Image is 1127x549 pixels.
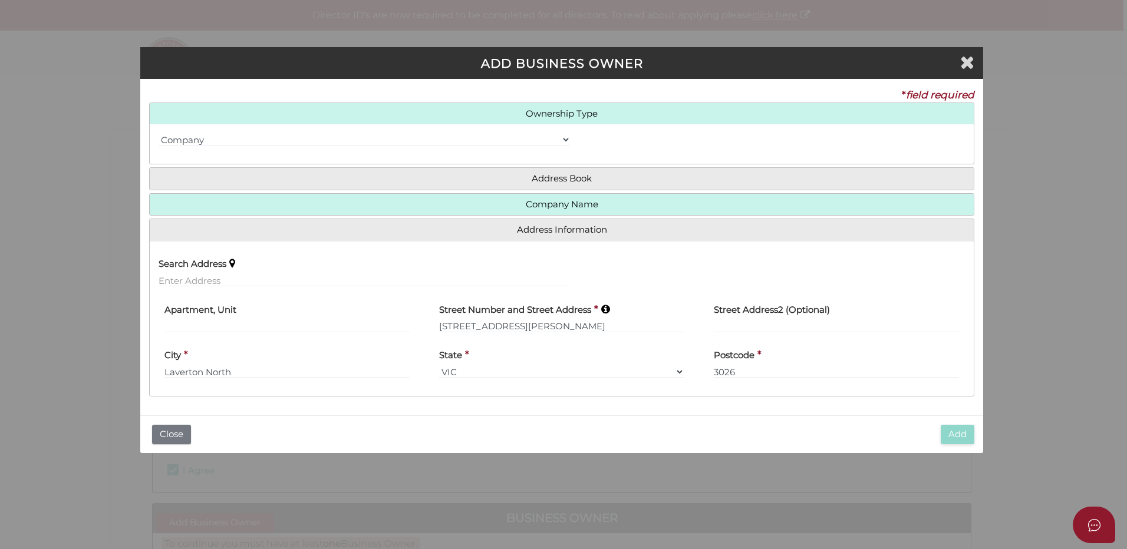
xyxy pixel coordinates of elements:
[439,305,591,315] h4: Street Number and Street Address
[1073,507,1115,543] button: Open asap
[941,425,974,444] button: Add
[714,305,830,315] h4: Street Address2 (Optional)
[229,258,235,268] i: Keep typing in your address(including suburb) until it appears
[159,259,226,269] h4: Search Address
[164,350,181,361] h4: City
[159,200,965,210] a: Company Name
[159,274,571,287] input: Enter Address
[601,304,610,314] i: Keep typing in your address(including suburb) until it appears
[152,425,191,444] button: Close
[164,305,236,315] h4: Apartment, Unit
[714,350,754,361] h4: Postcode
[439,350,462,361] h4: State
[159,225,965,235] a: Address Information
[439,320,684,333] input: Enter Australian Address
